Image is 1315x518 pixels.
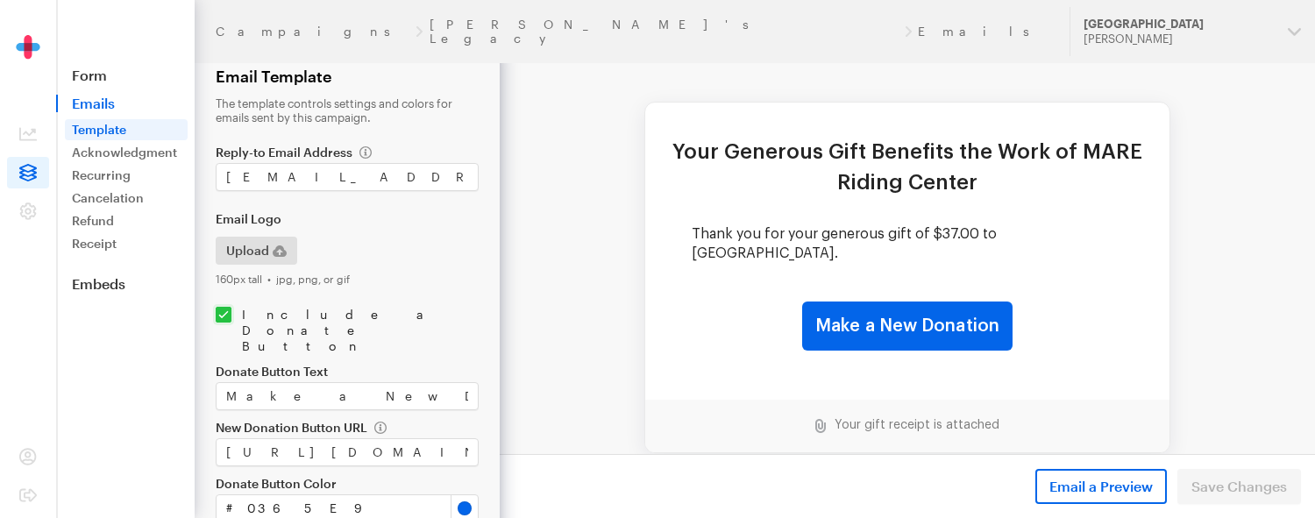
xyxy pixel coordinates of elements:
label: New Donation Button URL [216,421,479,435]
button: [GEOGRAPHIC_DATA] [PERSON_NAME] [1070,7,1315,56]
span: Email a Preview [1049,476,1153,497]
a: Refund [65,210,188,231]
a: Form [56,67,195,84]
a: Receipt [65,233,188,254]
a: Recurring [65,165,188,186]
label: Reply-to Email Address [216,145,479,160]
h2: Email Template [216,67,479,86]
a: Acknowledgment [65,142,188,163]
a: Make a New Donation [302,252,513,302]
div: [GEOGRAPHIC_DATA] [1084,17,1274,32]
label: Email Logo [216,212,479,226]
button: Upload [216,237,297,265]
div: [PERSON_NAME] [1084,32,1274,46]
label: Donate Button Color [216,477,479,491]
a: Campaigns [216,25,409,39]
span: Emails [56,95,195,112]
button: Email a Preview [1035,469,1167,504]
p: The template controls settings and colors for emails sent by this campaign. [216,96,479,124]
td: Your gift receipt is attached [326,369,500,384]
a: Template [65,119,188,140]
label: Donate Button Text [216,365,479,379]
a: Cancelation [65,188,188,209]
td: Your Generous Gift Benefits the Work of MARE Riding Center [146,88,670,175]
div: 160px tall • jpg, png, or gif [216,272,479,286]
span: Upload [226,240,269,261]
a: [PERSON_NAME]'s Legacy [430,18,899,46]
td: Thank you for your generous gift of $37.00 to [GEOGRAPHIC_DATA]. [192,175,623,214]
a: Embeds [56,275,195,293]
